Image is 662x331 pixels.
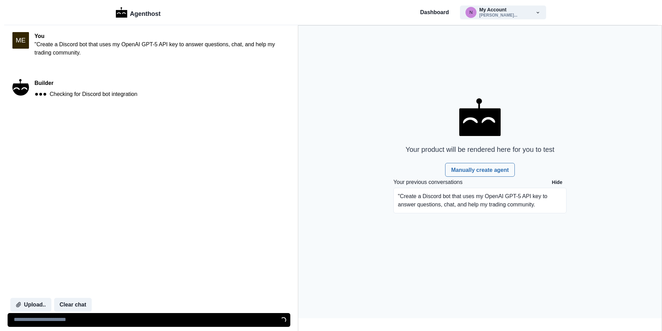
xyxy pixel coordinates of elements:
button: Clear chat [54,298,92,312]
img: An Ifffy [12,79,29,96]
a: Dashboard [420,8,449,17]
a: LogoAgenthost [116,7,161,19]
img: AgentHost Logo [459,98,501,136]
button: nick@strattontrading.comMy Account[PERSON_NAME]... [460,6,546,19]
p: "Create a Discord bot that uses my OpenAI GPT-5 API key to answer questions, chat, and help my tr... [398,192,562,209]
p: Your product will be rendered here for you to test [405,144,554,155]
img: Logo [116,7,127,18]
p: Checking for Discord bot integration [50,90,137,98]
a: Manually create agent [445,163,514,177]
p: Builder [34,79,137,87]
div: M E [16,37,26,43]
button: Hide [548,177,566,188]
p: You [34,32,285,40]
p: "Create a Discord bot that uses my OpenAI GPT-5 API key to answer questions, chat, and help my tr... [34,40,285,57]
p: Agenthost [130,7,161,19]
a: "Create a Discord bot that uses my OpenAI GPT-5 API key to answer questions, chat, and help my tr... [393,188,566,216]
p: Your previous conversations [393,178,462,186]
button: Upload.. [10,298,51,312]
